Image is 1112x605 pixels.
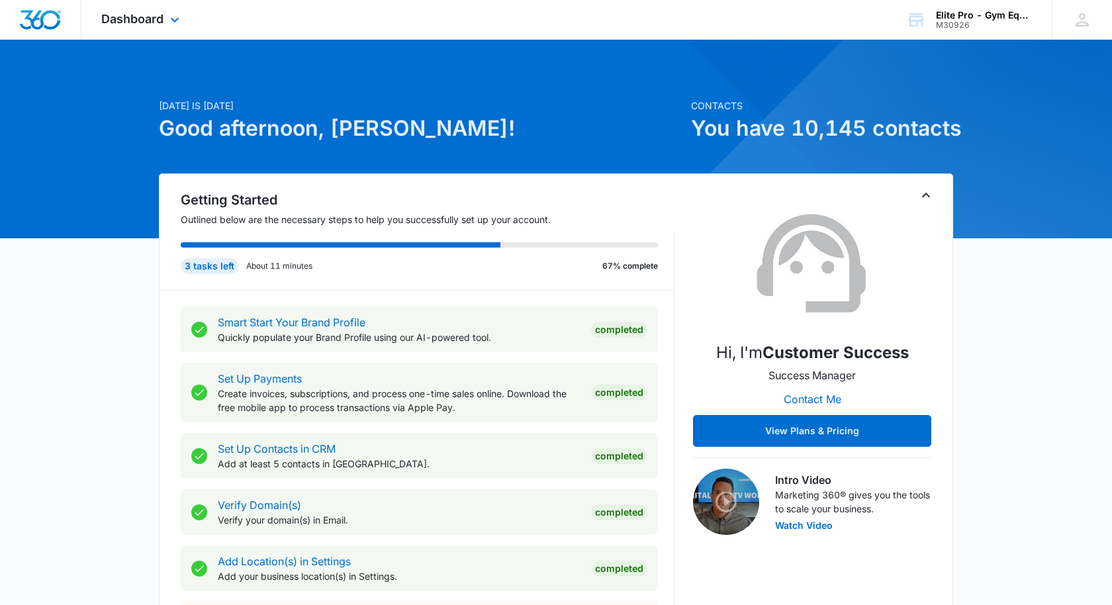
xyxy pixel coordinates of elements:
div: account id [936,21,1033,30]
a: Add Location(s) in Settings [218,555,351,568]
button: Watch Video [775,521,833,530]
p: Hi, I'm [716,341,909,365]
p: Quickly populate your Brand Profile using our AI-powered tool. [218,330,580,344]
p: About 11 minutes [246,260,312,272]
div: Completed [591,504,647,520]
p: Add your business location(s) in Settings. [218,569,580,583]
p: Create invoices, subscriptions, and process one-time sales online. Download the free mobile app t... [218,387,580,414]
p: 67% complete [602,260,658,272]
h2: Getting Started [181,190,674,210]
p: Add at least 5 contacts in [GEOGRAPHIC_DATA]. [218,457,580,471]
div: Completed [591,385,647,400]
h3: Intro Video [775,472,931,488]
a: Verify Domain(s) [218,498,301,512]
div: 3 tasks left [181,258,238,274]
img: Intro Video [693,469,759,535]
p: Marketing 360® gives you the tools to scale your business. [775,488,931,516]
button: Toggle Collapse [918,187,934,203]
div: Completed [591,448,647,464]
p: Success Manager [768,367,856,383]
div: Completed [591,561,647,577]
p: Verify your domain(s) in Email. [218,513,580,527]
div: Completed [591,322,647,338]
img: Customer Success [746,198,878,330]
h1: You have 10,145 contacts [691,113,953,144]
h1: Good afternoon, [PERSON_NAME]! [159,113,683,144]
button: Contact Me [770,383,855,415]
p: Contacts [691,99,953,113]
p: Outlined below are the necessary steps to help you successfully set up your account. [181,212,674,226]
strong: Customer Success [763,343,909,362]
a: Set Up Contacts in CRM [218,442,336,455]
span: Dashboard [101,12,163,26]
a: Set Up Payments [218,372,302,385]
div: account name [936,10,1033,21]
p: [DATE] is [DATE] [159,99,683,113]
button: View Plans & Pricing [693,415,931,447]
a: Smart Start Your Brand Profile [218,316,365,329]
